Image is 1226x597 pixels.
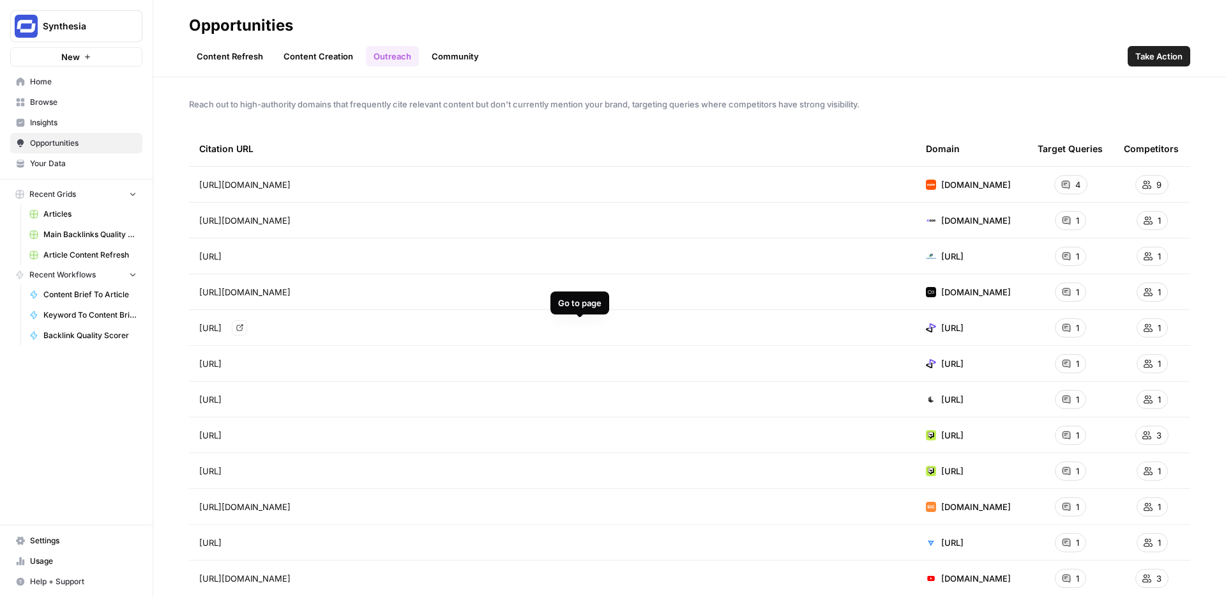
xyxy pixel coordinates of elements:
span: Settings [30,535,137,547]
span: 3 [1156,429,1162,442]
a: Article Content Refresh [24,245,142,265]
span: [DOMAIN_NAME] [941,572,1011,585]
span: [URL] [199,250,222,263]
img: domains-31067.jpg [926,359,936,369]
span: Your Data [30,158,137,169]
span: [URL][DOMAIN_NAME] [199,500,291,513]
span: Recent Grids [29,189,76,200]
span: Articles [43,208,137,220]
a: Insights [10,112,142,133]
span: Synthesia [43,20,120,33]
div: Competitors [1124,131,1179,166]
span: 1 [1076,286,1079,298]
a: Settings [10,531,142,551]
span: 3 [1156,572,1162,585]
span: [URL] [199,465,222,477]
span: [URL] [199,393,222,406]
button: Recent Grids [10,185,142,204]
span: 1 [1076,250,1079,263]
span: 1 [1076,500,1079,513]
button: Recent Workflows [10,265,142,284]
span: 1 [1076,214,1079,227]
span: [DOMAIN_NAME] [941,500,1011,513]
div: Citation URL [199,131,905,166]
a: Keyword To Content Brief [24,305,142,325]
span: 4 [1075,178,1080,191]
img: domains-273.jpg [926,180,936,190]
span: 1 [1076,572,1079,585]
button: Workspace: Synthesia [10,10,142,42]
span: 1 [1076,322,1079,334]
span: 1 [1158,393,1161,406]
span: [URL][DOMAIN_NAME] [199,214,291,227]
span: 1 [1158,214,1161,227]
span: Usage [30,555,137,567]
img: domains-37097.jpg [926,215,936,226]
span: [URL] [199,536,222,549]
span: [URL] [941,429,964,442]
span: Take Action [1135,50,1183,63]
button: Take Action [1128,46,1190,66]
a: Home [10,72,142,92]
button: New [10,47,142,66]
span: Browse [30,97,137,108]
span: 1 [1158,500,1161,513]
span: [URL] [199,357,222,370]
span: [URL] [941,393,964,406]
span: New [61,50,80,63]
span: Keyword To Content Brief [43,309,137,321]
a: Opportunities [10,133,142,153]
div: Domain [926,131,960,166]
span: 1 [1158,286,1161,298]
span: Reach out to high-authority domains that frequently cite relevant content but don't currently men... [189,98,1190,111]
img: domains-31067.jpg [926,323,936,333]
span: [URL] [941,250,964,263]
span: Insights [30,117,137,128]
span: 1 [1076,357,1079,370]
span: 1 [1076,536,1079,549]
a: Articles [24,204,142,224]
img: domains-1022.jpg [926,430,936,440]
img: domains-1022.jpg [926,466,936,476]
span: Home [30,76,137,88]
a: Main Backlinks Quality Checker - MAIN [24,224,142,245]
span: 1 [1158,250,1161,263]
img: domains-937089.jpg [926,251,936,261]
img: Synthesia Logo [15,15,38,38]
span: Article Content Refresh [43,249,137,261]
span: 1 [1158,465,1161,477]
span: [URL] [199,429,222,442]
span: 1 [1076,393,1079,406]
img: domains-4007.jpg [926,502,936,512]
span: 1 [1158,357,1161,370]
span: [URL] [941,536,964,549]
a: Community [424,46,487,66]
span: [URL] [941,465,964,477]
a: Browse [10,92,142,112]
span: [URL][DOMAIN_NAME] [199,286,291,298]
span: 9 [1156,178,1162,191]
a: Content Creation [276,46,361,66]
span: 1 [1076,429,1079,442]
span: Backlink Quality Scorer [43,330,137,341]
span: [URL] [941,357,964,370]
span: Main Backlinks Quality Checker - MAIN [43,229,137,240]
span: [URL] [199,322,222,334]
span: Opportunities [30,137,137,149]
span: [DOMAIN_NAME] [941,286,1011,298]
span: [URL][DOMAIN_NAME] [199,178,291,191]
span: 1 [1076,465,1079,477]
span: Help + Support [30,576,137,587]
a: Go to page https://www.gan.ai/blog/posts/why-use-ai-avatars-pros-cons-benefits-advantages-reasons [232,320,247,336]
span: Recent Workflows [29,269,96,281]
span: [URL][DOMAIN_NAME] [199,572,291,585]
button: Help + Support [10,571,142,592]
img: domains-4328.jpg [926,287,936,297]
div: Go to page [558,297,602,309]
div: Opportunities [189,15,293,36]
img: domains-413288.jpg [926,538,936,548]
a: Backlink Quality Scorer [24,325,142,346]
a: Content Brief To Article [24,284,142,305]
img: domains-414332.jpg [926,394,936,405]
a: Your Data [10,153,142,174]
